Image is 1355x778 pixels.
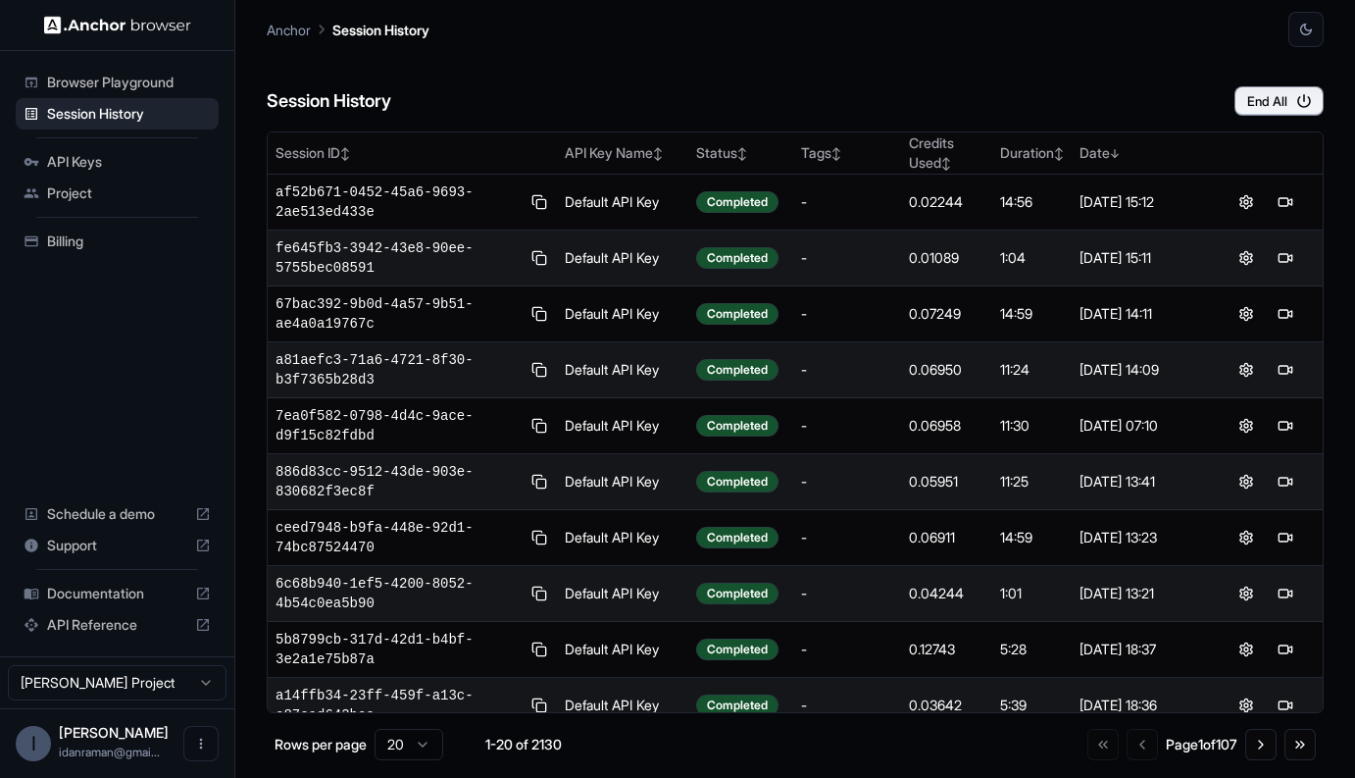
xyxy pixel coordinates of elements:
[696,527,778,548] div: Completed
[1079,304,1201,324] div: [DATE] 14:11
[801,696,893,715] div: -
[16,178,219,209] div: Project
[696,359,778,381] div: Completed
[557,175,688,231] td: Default API Key
[1000,143,1064,163] div: Duration
[909,304,983,324] div: 0.07249
[1079,360,1201,380] div: [DATE] 14:09
[909,360,983,380] div: 0.06950
[909,133,983,173] div: Credits Used
[1054,146,1064,161] span: ↕
[47,152,211,172] span: API Keys
[801,416,893,436] div: -
[1000,248,1064,268] div: 1:04
[1000,472,1064,492] div: 11:25
[16,67,219,98] div: Browser Playground
[16,226,219,257] div: Billing
[16,146,219,178] div: API Keys
[44,16,191,34] img: Anchor Logo
[557,454,688,510] td: Default API Key
[696,583,778,604] div: Completed
[59,745,160,759] span: idanraman@gmail.com
[801,360,893,380] div: -
[47,615,187,635] span: API Reference
[696,143,785,163] div: Status
[267,20,311,40] p: Anchor
[696,695,778,716] div: Completed
[831,146,841,161] span: ↕
[801,248,893,268] div: -
[1000,360,1064,380] div: 11:24
[801,584,893,603] div: -
[16,498,219,530] div: Schedule a demo
[909,248,983,268] div: 0.01089
[183,726,219,761] button: Open menu
[557,510,688,566] td: Default API Key
[941,156,951,171] span: ↕
[276,406,522,445] span: 7ea0f582-0798-4d4c-9ace-d9f15c82fdbd
[1079,472,1201,492] div: [DATE] 13:41
[276,574,522,613] span: 6c68b940-1ef5-4200-8052-4b54c0ea5b90
[801,528,893,547] div: -
[1079,143,1201,163] div: Date
[557,342,688,398] td: Default API Key
[909,472,983,492] div: 0.05951
[1079,584,1201,603] div: [DATE] 13:21
[275,735,367,754] p: Rows per page
[909,192,983,212] div: 0.02244
[59,724,169,741] span: Idan Raman
[47,104,211,124] span: Session History
[1166,735,1237,754] div: Page 1 of 107
[276,294,522,334] span: 67bac392-9b0d-4a57-9b51-ae4a0a19767c
[696,303,778,325] div: Completed
[276,630,522,669] span: 5b8799cb-317d-42d1-b4bf-3e2a1e75b87a
[1000,416,1064,436] div: 11:30
[16,726,51,761] div: I
[801,192,893,212] div: -
[1000,640,1064,659] div: 5:28
[653,146,663,161] span: ↕
[16,98,219,130] div: Session History
[1110,146,1120,161] span: ↓
[267,87,391,116] h6: Session History
[16,609,219,641] div: API Reference
[1000,584,1064,603] div: 1:01
[1000,696,1064,715] div: 5:39
[1079,640,1201,659] div: [DATE] 18:37
[1079,528,1201,547] div: [DATE] 13:23
[276,143,549,163] div: Session ID
[696,639,778,660] div: Completed
[801,472,893,492] div: -
[276,238,522,278] span: fe645fb3-3942-43e8-90ee-5755bec08591
[1079,192,1201,212] div: [DATE] 15:12
[801,640,893,659] div: -
[737,146,747,161] span: ↕
[801,143,893,163] div: Tags
[47,536,187,555] span: Support
[340,146,350,161] span: ↕
[696,247,778,269] div: Completed
[557,566,688,622] td: Default API Key
[47,504,187,524] span: Schedule a demo
[1079,416,1201,436] div: [DATE] 07:10
[1000,304,1064,324] div: 14:59
[267,19,429,40] nav: breadcrumb
[16,578,219,609] div: Documentation
[1234,86,1324,116] button: End All
[1000,192,1064,212] div: 14:56
[565,143,680,163] div: API Key Name
[1079,248,1201,268] div: [DATE] 15:11
[909,696,983,715] div: 0.03642
[696,471,778,493] div: Completed
[557,398,688,454] td: Default API Key
[276,350,522,389] span: a81aefc3-71a6-4721-8f30-b3f7365b28d3
[47,232,211,251] span: Billing
[557,231,688,286] td: Default API Key
[1079,696,1201,715] div: [DATE] 18:36
[909,640,983,659] div: 0.12743
[909,528,983,547] div: 0.06911
[47,584,187,603] span: Documentation
[475,735,573,754] div: 1-20 of 2130
[47,73,211,92] span: Browser Playground
[276,182,522,222] span: af52b671-0452-45a6-9693-2ae513ed433e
